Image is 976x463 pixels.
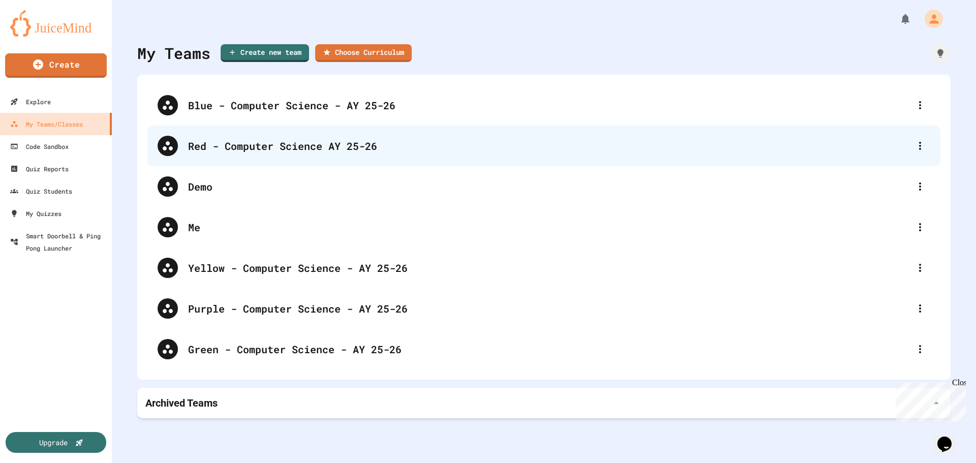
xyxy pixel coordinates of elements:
div: Yellow - Computer Science - AY 25-26 [188,260,910,275]
div: Quiz Students [10,185,72,197]
div: Chat with us now!Close [4,4,70,65]
div: Smart Doorbell & Ping Pong Launcher [10,230,108,254]
p: Archived Teams [145,396,218,410]
div: How it works [930,43,951,64]
div: My Notifications [880,10,914,27]
a: Choose Curriculum [315,44,412,62]
div: Demo [147,166,940,207]
a: Create [5,53,107,78]
div: Quiz Reports [10,163,69,175]
div: Red - Computer Science AY 25-26 [188,138,910,153]
div: Yellow - Computer Science - AY 25-26 [147,248,940,288]
div: Demo [188,179,910,194]
div: Green - Computer Science - AY 25-26 [147,329,940,369]
div: My Teams/Classes [10,118,83,130]
div: Me [188,220,910,235]
div: My Quizzes [10,207,62,220]
div: Red - Computer Science AY 25-26 [147,126,940,166]
iframe: chat widget [892,378,966,421]
div: Purple - Computer Science - AY 25-26 [188,301,910,316]
div: My Account [914,7,945,30]
div: Purple - Computer Science - AY 25-26 [147,288,940,329]
iframe: chat widget [933,422,966,453]
div: Blue - Computer Science - AY 25-26 [147,85,940,126]
div: Code Sandbox [10,140,69,152]
a: Create new team [221,44,309,62]
div: Green - Computer Science - AY 25-26 [188,342,910,357]
div: Me [147,207,940,248]
div: Blue - Computer Science - AY 25-26 [188,98,910,113]
div: Explore [10,96,51,108]
img: logo-orange.svg [10,10,102,37]
div: My Teams [137,42,210,65]
div: Upgrade [39,437,68,448]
